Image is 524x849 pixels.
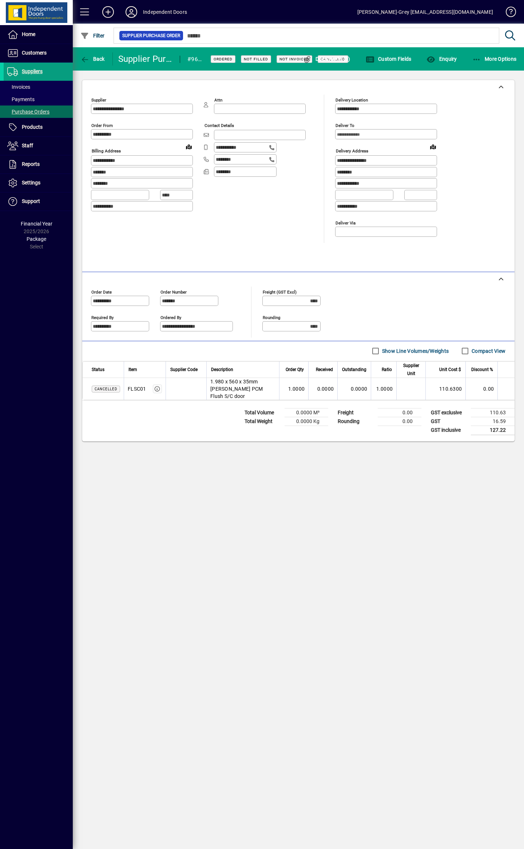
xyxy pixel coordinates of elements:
div: Supplier Purchase Order [118,53,173,65]
td: GST inclusive [427,426,471,435]
td: GST [427,417,471,426]
mat-label: Ordered by [160,315,181,320]
span: Enquiry [426,56,457,62]
td: 110.6300 [425,378,465,400]
a: Reports [4,155,73,174]
td: 0.0000 [337,378,371,400]
span: Outstanding [342,366,366,374]
button: Profile [120,5,143,19]
td: GST exclusive [427,408,471,417]
span: Supplier Purchase Order [122,32,180,39]
a: Knowledge Base [500,1,515,25]
span: Home [22,31,35,37]
td: Total Weight [241,417,285,426]
td: 0.0000 Kg [285,417,328,426]
a: Customers [4,44,73,62]
span: Status [92,366,104,374]
div: [PERSON_NAME]-Grey [EMAIL_ADDRESS][DOMAIN_NAME] [357,6,493,18]
mat-label: Order number [160,289,187,294]
button: Enquiry [425,52,458,65]
div: Independent Doors [143,6,187,18]
div: FLSC01 [128,385,146,392]
td: Total Volume [241,408,285,417]
a: View on map [427,141,439,152]
a: Invoices [4,81,73,93]
span: Supplier Code [170,366,198,374]
span: Reports [22,161,40,167]
span: Supplier Unit [401,362,421,378]
a: Purchase Orders [4,105,73,118]
span: Customers [22,50,47,56]
td: 110.63 [471,408,515,417]
span: Cancelled [95,387,117,391]
td: 0.00 [378,417,421,426]
button: More Options [471,52,519,65]
mat-label: Required by [91,315,114,320]
span: Payments [7,96,35,102]
td: 0.00 [465,378,497,400]
a: View on map [183,141,195,152]
mat-label: Rounding [263,315,280,320]
span: Staff [22,143,33,148]
span: Back [80,56,105,62]
a: Payments [4,93,73,105]
span: Settings [22,180,40,186]
td: 16.59 [471,417,515,426]
span: Purchase Orders [7,109,49,115]
td: 0.0000 [308,378,337,400]
span: Received [316,366,333,374]
mat-label: Freight (GST excl) [263,289,297,294]
span: Discount % [471,366,493,374]
td: 1.0000 [371,378,396,400]
button: Custom Fields [364,52,413,65]
span: Documents (0) [303,56,350,62]
span: Suppliers [22,68,43,74]
span: Package [27,236,46,242]
mat-label: Attn [214,97,222,103]
button: Filter [79,29,107,42]
label: Compact View [470,347,505,355]
mat-label: Supplier [91,97,106,103]
a: Home [4,25,73,44]
a: Products [4,118,73,136]
span: More Options [472,56,517,62]
td: Rounding [334,417,378,426]
a: Staff [4,137,73,155]
td: 0.0000 M³ [285,408,328,417]
mat-label: Order from [91,123,113,128]
span: Ordered [214,57,233,61]
mat-label: Deliver To [336,123,354,128]
td: Freight [334,408,378,417]
mat-label: Order date [91,289,112,294]
a: Settings [4,174,73,192]
span: Order Qty [286,366,304,374]
span: Ratio [382,366,392,374]
span: Financial Year [21,221,52,227]
app-page-header-button: Back [73,52,113,65]
span: Invoices [7,84,30,90]
td: 1.0000 [279,378,308,400]
td: 127.22 [471,426,515,435]
button: Documents (0) [301,52,352,65]
a: Support [4,192,73,211]
mat-label: Deliver via [336,220,356,225]
span: Custom Fields [366,56,412,62]
span: 1.980 x 560 x 35mm [PERSON_NAME] PCM Flush S/C door [210,378,275,400]
button: Back [79,52,107,65]
span: Unit Cost $ [439,366,461,374]
mat-label: Delivery Location [336,97,368,103]
span: Not Invoiced [279,57,309,61]
span: Support [22,198,40,204]
span: Item [128,366,137,374]
span: Products [22,124,43,130]
span: Filter [80,33,105,39]
div: #96755-1 [187,53,202,65]
td: 0.00 [378,408,421,417]
span: Description [211,366,233,374]
label: Show Line Volumes/Weights [381,347,449,355]
button: Add [96,5,120,19]
span: Not Filled [244,57,268,61]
